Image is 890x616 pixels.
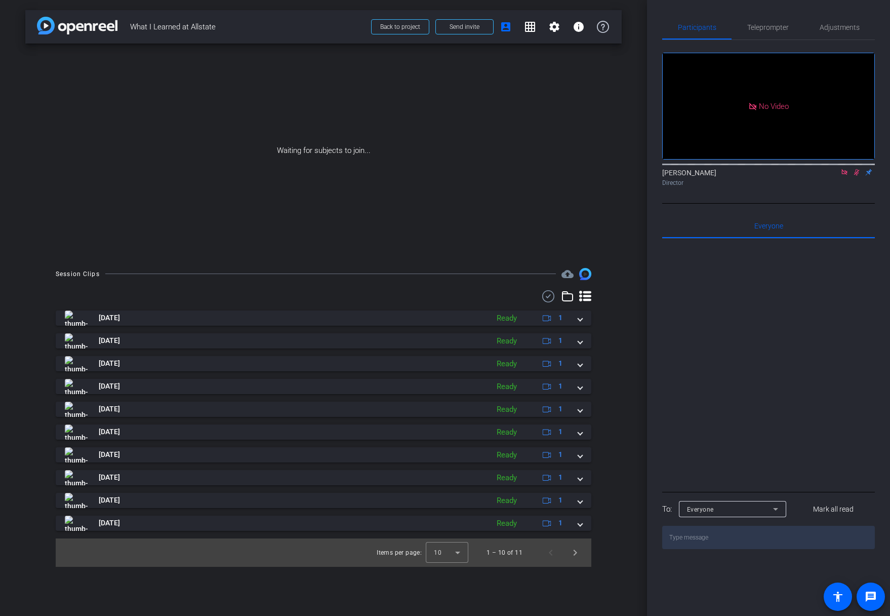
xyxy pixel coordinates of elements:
button: Back to project [371,19,429,34]
div: Waiting for subjects to join... [25,44,622,258]
span: [DATE] [99,518,120,528]
mat-icon: message [865,591,877,603]
span: [DATE] [99,313,120,323]
mat-expansion-panel-header: thumb-nail[DATE]Ready1 [56,516,591,531]
span: [DATE] [99,358,120,369]
div: Ready [492,335,522,347]
span: Destinations for your clips [561,268,574,280]
button: Next page [563,541,587,565]
span: 1 [558,381,562,392]
span: 1 [558,358,562,369]
div: Ready [492,495,522,507]
span: Teleprompter [747,24,789,31]
mat-expansion-panel-header: thumb-nail[DATE]Ready1 [56,356,591,371]
img: thumb-nail [65,311,88,326]
span: What I Learned at Allstate [130,17,365,37]
mat-expansion-panel-header: thumb-nail[DATE]Ready1 [56,470,591,485]
span: 1 [558,518,562,528]
span: [DATE] [99,495,120,506]
div: Ready [492,518,522,529]
div: Session Clips [56,269,100,279]
mat-expansion-panel-header: thumb-nail[DATE]Ready1 [56,447,591,463]
img: thumb-nail [65,516,88,531]
mat-icon: cloud_upload [561,268,574,280]
div: Ready [492,449,522,461]
img: thumb-nail [65,470,88,485]
mat-icon: info [573,21,585,33]
span: [DATE] [99,335,120,346]
img: thumb-nail [65,493,88,508]
img: thumb-nail [65,447,88,463]
span: [DATE] [99,449,120,460]
mat-icon: grid_on [524,21,536,33]
img: thumb-nail [65,356,88,371]
mat-expansion-panel-header: thumb-nail[DATE]Ready1 [56,425,591,440]
span: 1 [558,404,562,414]
span: Back to project [380,23,420,30]
span: No Video [759,101,789,110]
div: Ready [492,472,522,484]
div: Ready [492,358,522,370]
span: 1 [558,335,562,346]
div: 1 – 10 of 11 [487,548,522,558]
div: Ready [492,313,522,324]
span: 1 [558,495,562,506]
div: Ready [492,381,522,393]
mat-icon: account_box [500,21,512,33]
div: Items per page: [377,548,422,558]
span: [DATE] [99,404,120,414]
span: 1 [558,472,562,483]
button: Mark all read [792,500,875,518]
button: Previous page [539,541,563,565]
span: [DATE] [99,472,120,483]
div: To: [662,504,672,515]
mat-icon: accessibility [832,591,844,603]
button: Send invite [435,19,494,34]
img: Session clips [579,268,591,280]
span: [DATE] [99,427,120,437]
img: app-logo [37,17,117,34]
img: thumb-nail [65,425,88,440]
mat-icon: settings [548,21,560,33]
mat-expansion-panel-header: thumb-nail[DATE]Ready1 [56,311,591,326]
span: Send invite [450,23,479,31]
img: thumb-nail [65,379,88,394]
img: thumb-nail [65,402,88,417]
div: Ready [492,404,522,415]
span: Adjustments [820,24,860,31]
mat-expansion-panel-header: thumb-nail[DATE]Ready1 [56,493,591,508]
span: Everyone [754,222,783,229]
img: thumb-nail [65,333,88,349]
span: [DATE] [99,381,120,392]
span: 1 [558,427,562,437]
mat-expansion-panel-header: thumb-nail[DATE]Ready1 [56,333,591,349]
span: Participants [678,24,716,31]
span: 1 [558,449,562,460]
span: Mark all read [813,504,854,515]
mat-expansion-panel-header: thumb-nail[DATE]Ready1 [56,402,591,417]
span: Everyone [687,506,714,513]
span: 1 [558,313,562,323]
mat-expansion-panel-header: thumb-nail[DATE]Ready1 [56,379,591,394]
div: Director [662,178,875,187]
div: [PERSON_NAME] [662,168,875,187]
div: Ready [492,427,522,438]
